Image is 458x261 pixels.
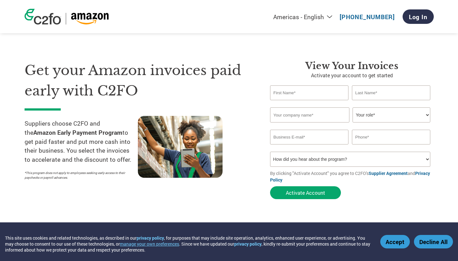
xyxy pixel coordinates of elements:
[25,171,132,180] p: *This program does not apply to employees seeking early access to their paychecks or payroll adva...
[120,241,179,247] button: manage your own preferences
[270,145,349,149] div: Inavlid Email Address
[25,60,251,101] h1: Get your Amazon invoices paid early with C2FO
[270,170,434,183] p: By clicking "Activate Account" you agree to C2FO's and
[353,107,430,122] select: Title/Role
[352,101,431,105] div: Invalid last name or last name is too long
[380,235,410,248] button: Accept
[369,170,408,176] a: Supplier Agreement
[33,128,122,136] strong: Amazon Early Payment Program
[25,9,61,24] img: c2fo logo
[270,123,431,127] div: Invalid company name or company name is too long
[352,85,431,100] input: Last Name*
[270,101,349,105] div: Invalid first name or first name is too long
[352,145,431,149] div: Inavlid Phone Number
[234,241,262,247] a: privacy policy
[138,116,223,178] img: supply chain worker
[71,13,109,24] img: Amazon
[270,72,434,79] p: Activate your account to get started
[414,235,453,248] button: Decline All
[270,170,430,183] a: Privacy Policy
[270,85,349,100] input: First Name*
[270,60,434,72] h3: View Your Invoices
[340,13,395,21] a: [PHONE_NUMBER]
[403,9,434,24] a: Log In
[270,107,349,122] input: Your company name*
[270,130,349,144] input: Invalid Email format
[352,130,431,144] input: Phone*
[25,119,138,164] p: Suppliers choose C2FO and the to get paid faster and put more cash into their business. You selec...
[5,235,371,253] div: This site uses cookies and related technologies, as described in our , for purposes that may incl...
[137,235,164,241] a: privacy policy
[270,186,341,199] button: Activate Account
